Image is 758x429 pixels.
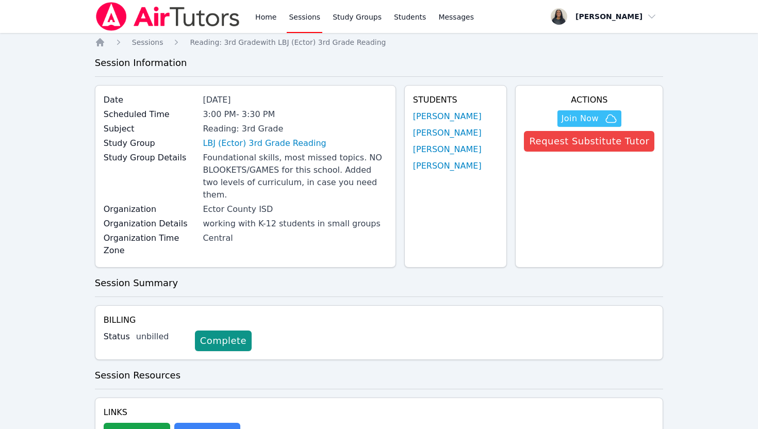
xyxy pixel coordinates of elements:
h3: Session Information [95,56,664,70]
a: [PERSON_NAME] [413,143,482,156]
a: [PERSON_NAME] [413,160,482,172]
h3: Session Summary [95,276,664,290]
img: Air Tutors [95,2,241,31]
div: Ector County ISD [203,203,387,216]
h3: Session Resources [95,368,664,383]
h4: Links [104,406,240,419]
label: Study Group [104,137,197,150]
label: Date [104,94,197,106]
a: LBJ (Ector) 3rd Grade Reading [203,137,326,150]
label: Study Group Details [104,152,197,164]
div: working with K-12 students in small groups [203,218,387,230]
button: Request Substitute Tutor [524,131,654,152]
label: Scheduled Time [104,108,197,121]
nav: Breadcrumb [95,37,664,47]
div: 3:00 PM - 3:30 PM [203,108,387,121]
div: Foundational skills, most missed topics. NO BLOOKETS/GAMES for this school. Added two levels of c... [203,152,387,201]
span: Join Now [562,112,599,125]
label: Organization Time Zone [104,232,197,257]
label: Status [104,331,130,343]
div: Central [203,232,387,244]
span: Messages [438,12,474,22]
h4: Students [413,94,499,106]
h4: Actions [524,94,654,106]
span: Reading: 3rd Grade with LBJ (Ector) 3rd Grade Reading [190,38,386,46]
a: [PERSON_NAME] [413,127,482,139]
label: Organization Details [104,218,197,230]
a: Complete [195,331,252,351]
a: Sessions [132,37,163,47]
label: Subject [104,123,197,135]
div: Reading: 3rd Grade [203,123,387,135]
button: Join Now [557,110,621,127]
span: Sessions [132,38,163,46]
a: [PERSON_NAME] [413,110,482,123]
a: Reading: 3rd Gradewith LBJ (Ector) 3rd Grade Reading [190,37,386,47]
div: unbilled [136,331,187,343]
div: [DATE] [203,94,387,106]
h4: Billing [104,314,655,326]
label: Organization [104,203,197,216]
